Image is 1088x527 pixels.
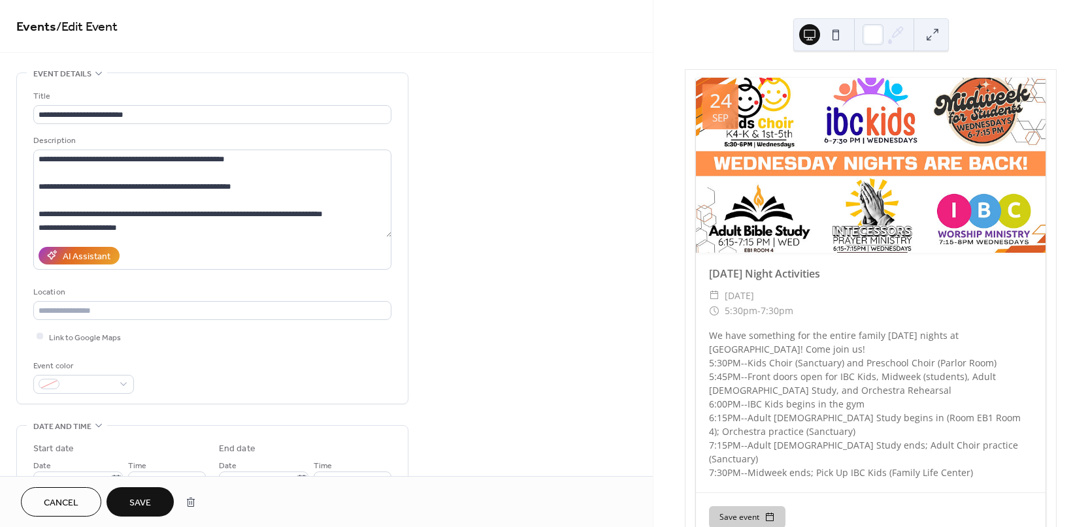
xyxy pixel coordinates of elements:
span: [DATE] [725,288,754,304]
span: Date [33,458,51,472]
div: AI Assistant [63,249,110,263]
div: ​ [709,288,719,304]
div: We have something for the entire family [DATE] nights at [GEOGRAPHIC_DATA]! Come join us! 5:30PM-... [696,328,1046,479]
div: End date [219,442,256,456]
span: Link to Google Maps [49,330,121,344]
span: Cancel [44,496,78,510]
button: AI Assistant [39,247,120,264]
div: Event color [33,359,131,373]
span: / Edit Event [56,14,118,40]
div: Location [33,285,389,299]
span: Time [314,458,332,472]
button: Save [107,487,174,517]
span: Save [129,496,151,510]
span: 7:30pm [761,303,793,319]
span: Date [219,458,237,472]
div: Sep [712,113,729,123]
a: Events [16,14,56,40]
span: 5:30pm [725,303,757,319]
div: ​ [709,303,719,319]
div: Title [33,89,389,103]
div: Start date [33,442,74,456]
span: Time [128,458,146,472]
span: Date and time [33,420,91,434]
div: 24 [710,91,732,110]
div: Description [33,134,389,148]
button: Cancel [21,487,101,517]
div: [DATE] Night Activities [696,266,1046,281]
span: Event details [33,67,91,81]
span: - [757,303,761,319]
